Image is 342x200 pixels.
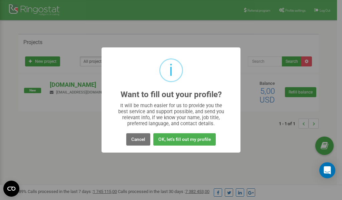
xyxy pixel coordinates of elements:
div: i [169,59,173,81]
h2: Want to fill out your profile? [121,90,222,99]
div: It will be much easier for us to provide you the best service and support possible, and send you ... [115,103,227,127]
button: OK, let's fill out my profile [153,133,216,146]
button: Cancel [126,133,150,146]
div: Open Intercom Messenger [319,162,335,178]
button: Open CMP widget [3,181,19,197]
